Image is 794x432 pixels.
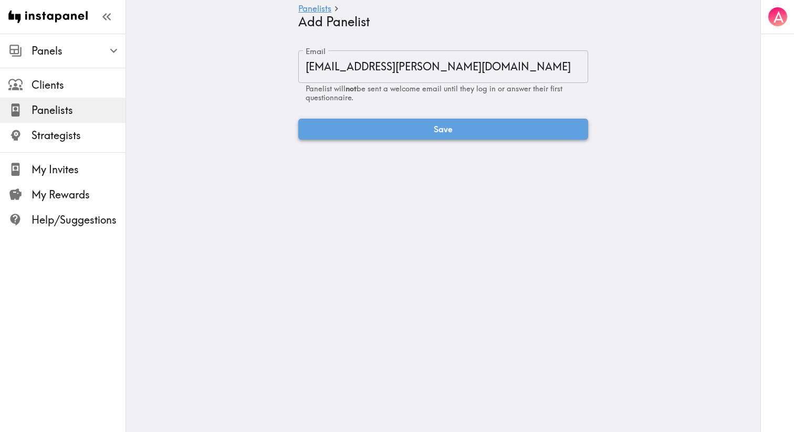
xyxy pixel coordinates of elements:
b: not [346,84,357,93]
h4: Add Panelist [298,14,580,29]
label: Email [306,46,326,57]
span: Help/Suggestions [32,213,126,227]
span: My Invites [32,162,126,177]
span: Panelist will be sent a welcome email until they log in or answer their first questionnaire. [306,84,562,102]
span: Panelists [32,103,126,118]
span: A [774,8,783,26]
span: Strategists [32,128,126,143]
span: My Rewards [32,187,126,202]
a: Panelists [298,4,331,14]
span: Panels [32,44,126,58]
button: A [767,6,788,27]
span: Clients [32,78,126,92]
button: Save [298,119,588,140]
